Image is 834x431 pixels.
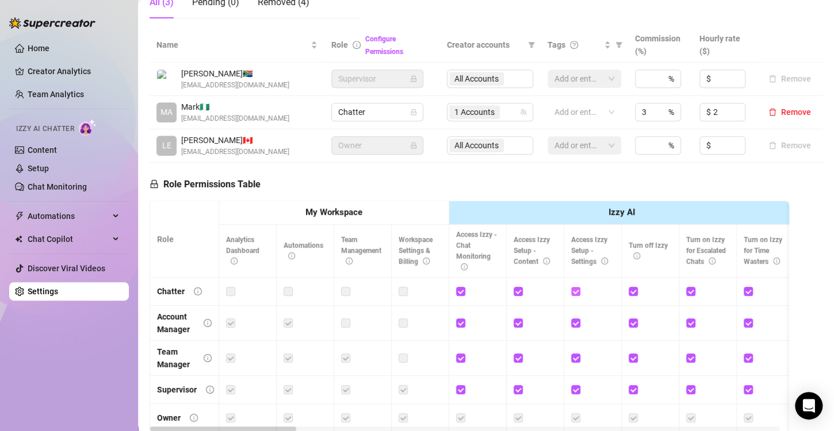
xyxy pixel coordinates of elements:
th: Commission (%) [628,28,693,63]
span: Access Izzy - Chat Monitoring [456,230,497,271]
span: Team Management [341,236,381,265]
a: Settings [28,287,58,296]
div: Account Manager [157,310,194,336]
div: Open Intercom Messenger [795,392,822,420]
span: info-circle [194,287,202,295]
span: Turn off Izzy [629,241,668,260]
span: filter [526,36,537,53]
span: Tags [548,39,565,51]
a: Team Analytics [28,90,84,99]
div: Supervisor [157,383,197,396]
a: Discover Viral Videos [28,264,105,273]
span: Creator accounts [447,39,523,51]
a: Content [28,145,57,155]
span: Remove [781,107,811,117]
span: [PERSON_NAME] 🇿🇦 [181,67,289,80]
span: delete [768,108,776,116]
a: Configure Permissions [365,35,403,56]
span: filter [615,41,622,48]
span: info-circle [709,257,716,264]
span: MA [160,106,173,118]
span: [EMAIL_ADDRESS][DOMAIN_NAME] [181,113,289,124]
span: info-circle [633,252,640,259]
span: info-circle [204,354,212,362]
span: info-circle [353,41,361,49]
img: AI Chatter [79,119,97,136]
span: Access Izzy Setup - Settings [571,236,608,265]
span: [PERSON_NAME] 🇨🇦 [181,134,289,147]
button: Remove [764,105,816,119]
span: info-circle [204,319,212,327]
th: Hourly rate ($) [693,28,757,63]
span: lock [150,179,159,188]
span: Automations [28,207,109,225]
span: thunderbolt [15,211,24,221]
span: Role [331,40,348,49]
span: info-circle [543,257,550,264]
span: info-circle [288,252,295,259]
a: Home [28,44,49,53]
span: filter [528,41,535,48]
a: Chat Monitoring [28,182,87,191]
span: team [520,109,527,116]
div: Owner [157,411,181,424]
span: Chat Copilot [28,230,109,248]
div: Chatter [157,285,185,298]
span: lock [410,109,417,116]
span: info-circle [231,257,238,264]
img: Stella Walker [157,70,176,88]
span: Workspace Settings & Billing [399,236,433,265]
span: LE [162,139,171,152]
span: info-circle [423,257,430,264]
span: Owner [338,137,416,154]
button: Remove [764,138,816,152]
img: Chat Copilot [15,235,22,243]
span: question-circle [570,41,578,49]
span: filter [613,36,625,53]
span: Chatter [338,103,416,121]
span: info-circle [346,257,353,264]
span: [EMAIL_ADDRESS][DOMAIN_NAME] [181,80,289,91]
span: Name [156,39,308,51]
span: Supervisor [338,70,416,87]
span: Analytics Dashboard [226,236,259,265]
span: Turn on Izzy for Escalated Chats [686,236,726,265]
th: Name [150,28,324,63]
strong: My Workspace [305,207,362,217]
th: Role [150,201,219,278]
span: info-circle [206,386,214,394]
img: logo-BBDzfeDw.svg [9,17,95,29]
span: Automations [284,241,323,260]
span: Mark 🇳🇬 [181,101,289,113]
span: info-circle [773,257,780,264]
a: Creator Analytics [28,62,120,80]
strong: Izzy AI [609,207,635,217]
div: Team Manager [157,345,194,371]
span: info-circle [461,263,468,270]
button: Remove [764,72,816,86]
span: info-circle [190,414,198,422]
span: lock [410,75,417,82]
span: 1 Accounts [454,106,495,118]
span: 1 Accounts [449,105,500,119]
h5: Role Permissions Table [150,178,261,191]
a: Setup [28,164,49,173]
span: Turn on Izzy for Time Wasters [744,236,782,265]
span: info-circle [601,257,608,264]
span: Access Izzy Setup - Content [514,236,550,265]
span: [EMAIL_ADDRESS][DOMAIN_NAME] [181,147,289,157]
span: lock [410,142,417,149]
span: Izzy AI Chatter [16,124,74,134]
